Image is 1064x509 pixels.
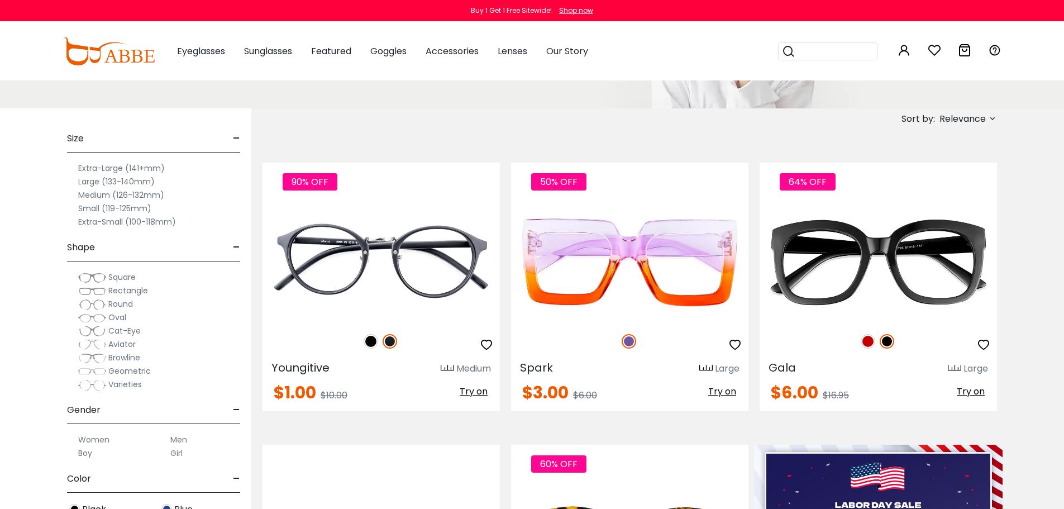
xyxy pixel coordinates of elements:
img: Matte Black [383,334,397,349]
span: Eyeglasses [177,45,225,58]
span: Youngitive [271,360,330,375]
span: 60% OFF [531,455,586,473]
img: Purple Spark - Plastic ,Universal Bridge Fit [511,203,748,322]
img: Browline.png [78,353,106,364]
span: $1.00 [274,380,316,405]
span: 64% OFF [780,173,836,191]
img: Black [364,334,378,349]
img: Aviator.png [78,339,106,350]
div: Medium [456,362,491,375]
span: Gala [769,360,796,375]
label: Extra-Small (100-118mm) [78,215,176,229]
span: $3.00 [522,380,569,405]
span: Sunglasses [244,45,292,58]
label: Extra-Large (141+mm) [78,161,165,175]
img: Black [880,334,894,349]
span: - [233,397,240,424]
img: Round.png [78,299,106,310]
span: Browline [108,352,140,363]
div: Shop now [559,6,593,16]
span: Cat-Eye [108,325,141,336]
span: Rectangle [108,285,148,296]
button: Try on [456,384,491,399]
span: $6.00 [771,380,818,405]
label: Large (133-140mm) [78,175,155,188]
label: Medium (126-132mm) [78,188,164,202]
button: Try on [705,384,739,399]
img: Purple [622,334,636,349]
span: $16.95 [823,389,849,402]
img: size ruler [441,364,454,373]
img: size ruler [948,364,961,373]
img: size ruler [699,364,713,373]
img: Matte-black Youngitive - Plastic ,Adjust Nose Pads [263,203,500,322]
span: Featured [311,45,351,58]
img: Cat-Eye.png [78,326,106,337]
span: Varieties [108,379,142,390]
img: abbeglasses.com [63,37,155,65]
span: - [233,125,240,152]
div: Large [715,362,739,375]
span: Aviator [108,339,136,350]
label: Men [170,433,187,446]
span: Relevance [939,109,986,129]
img: Varieties.png [78,379,106,391]
img: Red [861,334,875,349]
span: 50% OFF [531,173,586,191]
span: Spark [520,360,553,375]
span: Goggles [370,45,407,58]
label: Women [78,433,109,446]
span: Our Story [546,45,588,58]
a: Shop now [554,6,593,15]
span: Size [67,125,84,152]
span: Geometric [108,365,151,377]
span: Lenses [498,45,527,58]
span: Round [108,298,133,310]
span: 90% OFF [283,173,337,191]
span: - [233,234,240,261]
div: Buy 1 Get 1 Free Sitewide! [471,6,552,16]
label: Small (119-125mm) [78,202,151,215]
span: Oval [108,312,126,323]
span: $10.00 [321,389,347,402]
div: Large [963,362,988,375]
span: Square [108,272,136,283]
img: Square.png [78,272,106,283]
label: Girl [170,446,183,460]
span: $6.00 [573,389,597,402]
img: Oval.png [78,312,106,324]
label: Boy [78,446,92,460]
span: Try on [957,385,985,398]
span: Shape [67,234,95,261]
span: Color [67,465,91,492]
span: Sort by: [901,112,935,125]
span: Try on [708,385,736,398]
button: Try on [953,384,988,399]
span: Try on [460,385,488,398]
span: Gender [67,397,101,424]
img: Geometric.png [78,366,106,377]
img: Black Gala - Plastic ,Universal Bridge Fit [760,203,997,322]
span: Accessories [426,45,479,58]
img: Rectangle.png [78,286,106,297]
span: - [233,465,240,492]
